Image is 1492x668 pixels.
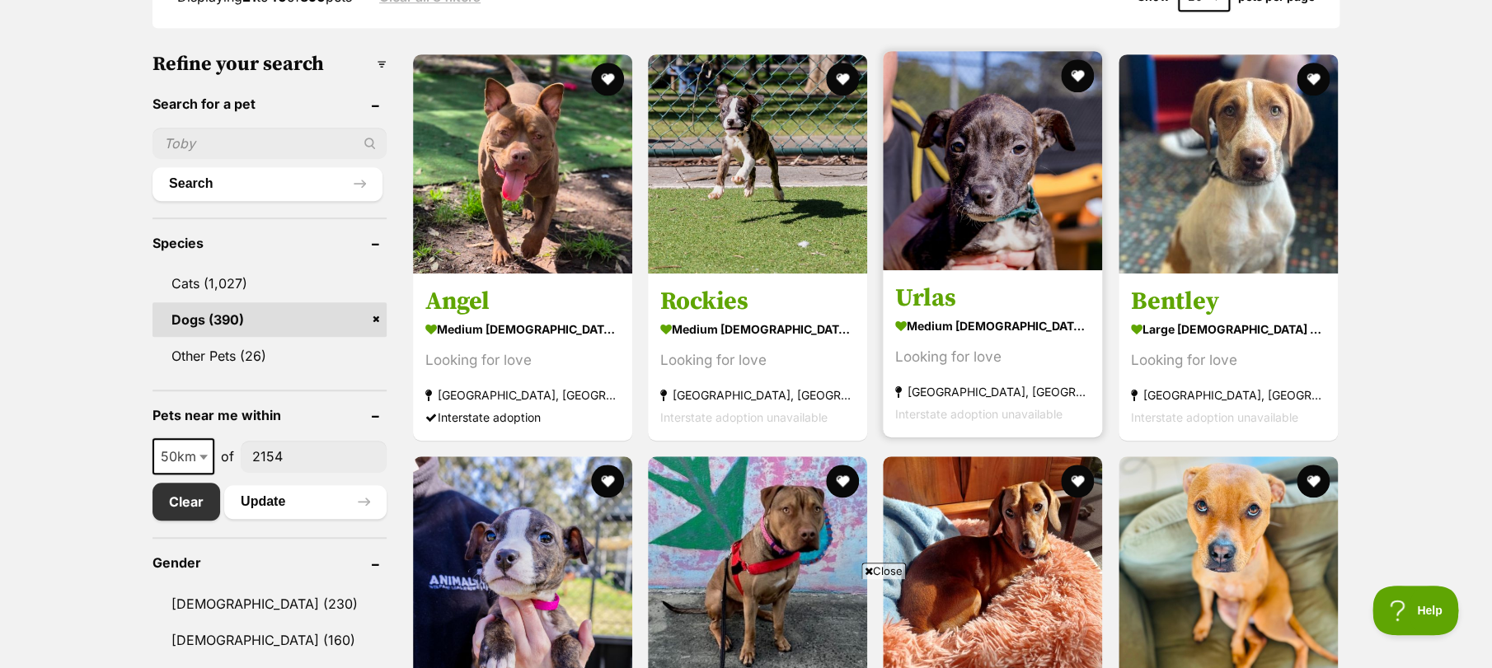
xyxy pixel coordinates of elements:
[413,273,632,441] a: Angel medium [DEMOGRAPHIC_DATA] Dog Looking for love [GEOGRAPHIC_DATA], [GEOGRAPHIC_DATA] Interst...
[1131,384,1325,406] strong: [GEOGRAPHIC_DATA], [GEOGRAPHIC_DATA]
[1119,273,1338,441] a: Bentley large [DEMOGRAPHIC_DATA] Dog Looking for love [GEOGRAPHIC_DATA], [GEOGRAPHIC_DATA] Inters...
[1297,465,1330,497] button: favourite
[152,623,387,657] a: [DEMOGRAPHIC_DATA] (160)
[861,563,906,579] span: Close
[221,446,234,466] span: of
[152,438,214,474] span: 50km
[425,406,620,428] div: Interstate adoption
[1119,54,1338,273] img: Bentley - German Wirehaired Pointer Dog
[152,128,387,159] input: Toby
[883,51,1102,270] img: Urlas - Staffordshire Terrier Dog
[648,54,867,273] img: Rockies - Staffordshire Terrier Dog
[152,555,387,570] header: Gender
[1062,59,1095,92] button: favourite
[154,445,213,468] span: 50km
[826,63,859,96] button: favourite
[152,408,387,423] header: Pets near me within
[648,273,867,441] a: Rockies medium [DEMOGRAPHIC_DATA] Dog Looking for love [GEOGRAPHIC_DATA], [GEOGRAPHIC_DATA] Inter...
[895,381,1090,403] strong: [GEOGRAPHIC_DATA], [GEOGRAPHIC_DATA]
[152,339,387,373] a: Other Pets (26)
[152,96,387,111] header: Search for a pet
[895,346,1090,368] div: Looking for love
[1062,465,1095,497] button: favourite
[425,384,620,406] strong: [GEOGRAPHIC_DATA], [GEOGRAPHIC_DATA]
[241,441,387,472] input: postcode
[883,270,1102,437] a: Urlas medium [DEMOGRAPHIC_DATA] Dog Looking for love [GEOGRAPHIC_DATA], [GEOGRAPHIC_DATA] Interst...
[826,465,859,497] button: favourite
[1372,586,1459,635] iframe: Help Scout Beacon - Open
[152,236,387,250] header: Species
[895,314,1090,338] strong: medium [DEMOGRAPHIC_DATA] Dog
[152,266,387,301] a: Cats (1,027)
[591,63,624,96] button: favourite
[591,465,624,497] button: favourite
[1131,410,1298,424] span: Interstate adoption unavailable
[1297,63,1330,96] button: favourite
[152,483,220,521] a: Clear
[1131,286,1325,317] h3: Bentley
[660,349,855,371] div: Looking for love
[413,54,632,273] img: Angel - American Staffordshire Terrier Dog
[224,485,387,518] button: Update
[660,410,828,424] span: Interstate adoption unavailable
[1131,317,1325,341] strong: large [DEMOGRAPHIC_DATA] Dog
[152,586,387,621] a: [DEMOGRAPHIC_DATA] (230)
[660,317,855,341] strong: medium [DEMOGRAPHIC_DATA] Dog
[425,286,620,317] h3: Angel
[660,384,855,406] strong: [GEOGRAPHIC_DATA], [GEOGRAPHIC_DATA]
[425,349,620,371] div: Looking for love
[660,286,855,317] h3: Rockies
[152,302,387,337] a: Dogs (390)
[346,586,1146,660] iframe: Advertisement
[152,167,382,200] button: Search
[1131,349,1325,371] div: Looking for love
[895,283,1090,314] h3: Urlas
[425,317,620,341] strong: medium [DEMOGRAPHIC_DATA] Dog
[152,53,387,76] h3: Refine your search
[895,407,1063,421] span: Interstate adoption unavailable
